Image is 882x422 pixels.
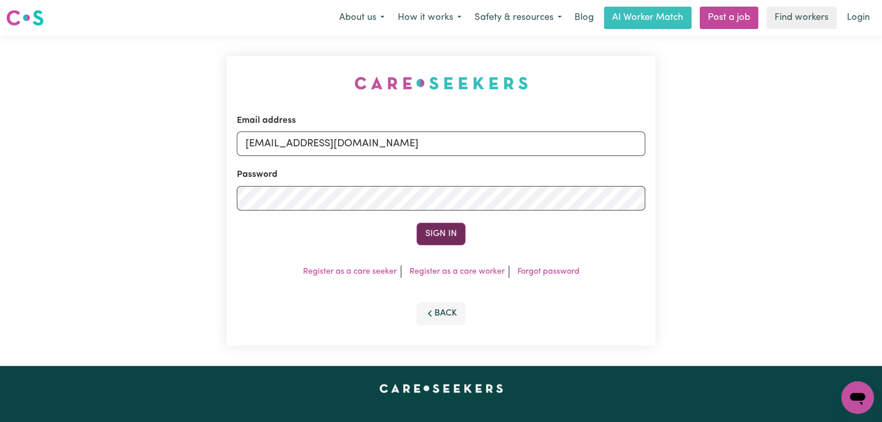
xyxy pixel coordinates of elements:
a: Careseekers logo [6,6,44,30]
a: Register as a care seeker [303,268,397,276]
a: Post a job [700,7,758,29]
a: Blog [568,7,600,29]
a: Register as a care worker [409,268,505,276]
button: How it works [391,7,468,29]
a: Find workers [766,7,837,29]
button: Sign In [417,223,465,245]
label: Email address [237,114,296,127]
a: AI Worker Match [604,7,692,29]
img: Careseekers logo [6,9,44,27]
input: Email address [237,131,645,156]
label: Password [237,168,278,181]
a: Careseekers home page [379,384,503,392]
button: Safety & resources [468,7,568,29]
iframe: Button to launch messaging window [841,381,874,414]
button: About us [333,7,391,29]
button: Back [417,302,465,325]
a: Login [841,7,876,29]
a: Forgot password [517,268,580,276]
